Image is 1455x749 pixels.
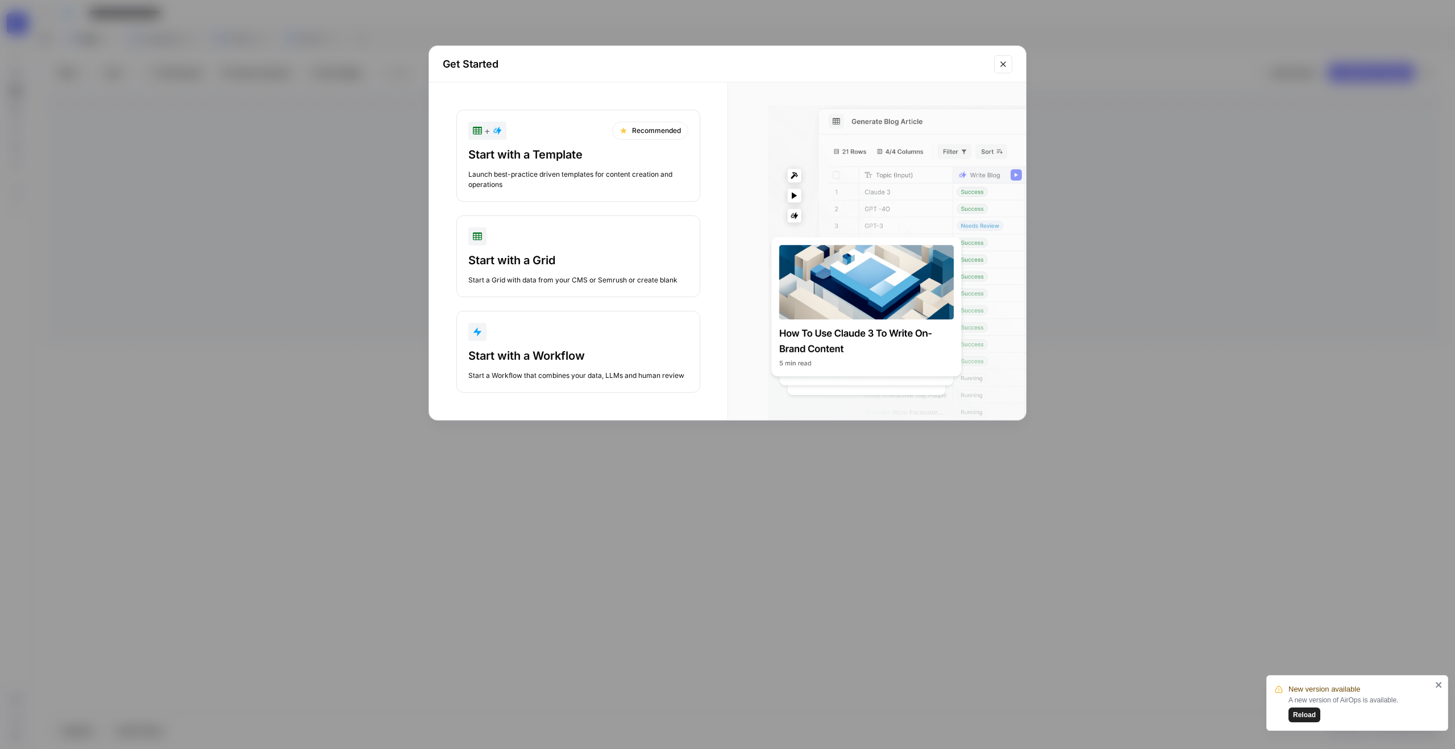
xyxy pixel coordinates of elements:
[1435,680,1443,689] button: close
[612,122,688,140] div: Recommended
[443,56,987,72] h2: Get Started
[468,348,688,364] div: Start with a Workflow
[456,311,700,393] button: Start with a WorkflowStart a Workflow that combines your data, LLMs and human review
[468,371,688,381] div: Start a Workflow that combines your data, LLMs and human review
[456,215,700,297] button: Start with a GridStart a Grid with data from your CMS or Semrush or create blank
[468,169,688,190] div: Launch best-practice driven templates for content creation and operations
[1288,684,1360,695] span: New version available
[994,55,1012,73] button: Close modal
[468,252,688,268] div: Start with a Grid
[468,275,688,285] div: Start a Grid with data from your CMS or Semrush or create blank
[1288,695,1432,722] div: A new version of AirOps is available.
[473,124,502,138] div: +
[456,110,700,202] button: +RecommendedStart with a TemplateLaunch best-practice driven templates for content creation and o...
[468,147,688,163] div: Start with a Template
[1293,710,1316,720] span: Reload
